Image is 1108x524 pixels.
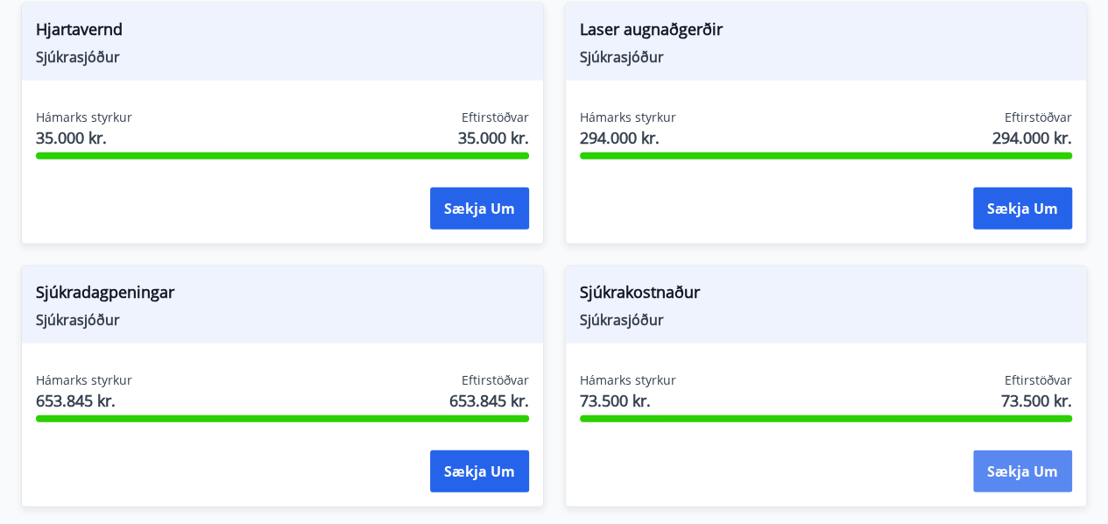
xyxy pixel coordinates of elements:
[449,389,529,412] span: 653.845 kr.
[973,188,1072,230] button: Sækja um
[992,126,1072,149] span: 294.000 kr.
[580,389,676,412] span: 73.500 kr.
[1005,109,1072,126] span: Eftirstöðvar
[1005,372,1072,389] span: Eftirstöðvar
[580,109,676,126] span: Hámarks styrkur
[580,47,1073,67] span: Sjúkrasjóður
[580,18,1073,47] span: Laser augnaðgerðir
[430,450,529,492] button: Sækja um
[36,109,132,126] span: Hámarks styrkur
[973,450,1072,492] button: Sækja um
[36,310,529,329] span: Sjúkrasjóður
[430,188,529,230] button: Sækja um
[36,389,132,412] span: 653.845 kr.
[580,372,676,389] span: Hámarks styrkur
[462,372,529,389] span: Eftirstöðvar
[458,126,529,149] span: 35.000 kr.
[580,126,676,149] span: 294.000 kr.
[36,18,529,47] span: Hjartavernd
[36,47,529,67] span: Sjúkrasjóður
[36,280,529,310] span: Sjúkradagpeningar
[1001,389,1072,412] span: 73.500 kr.
[36,372,132,389] span: Hámarks styrkur
[462,109,529,126] span: Eftirstöðvar
[36,126,132,149] span: 35.000 kr.
[580,310,1073,329] span: Sjúkrasjóður
[580,280,1073,310] span: Sjúkrakostnaður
